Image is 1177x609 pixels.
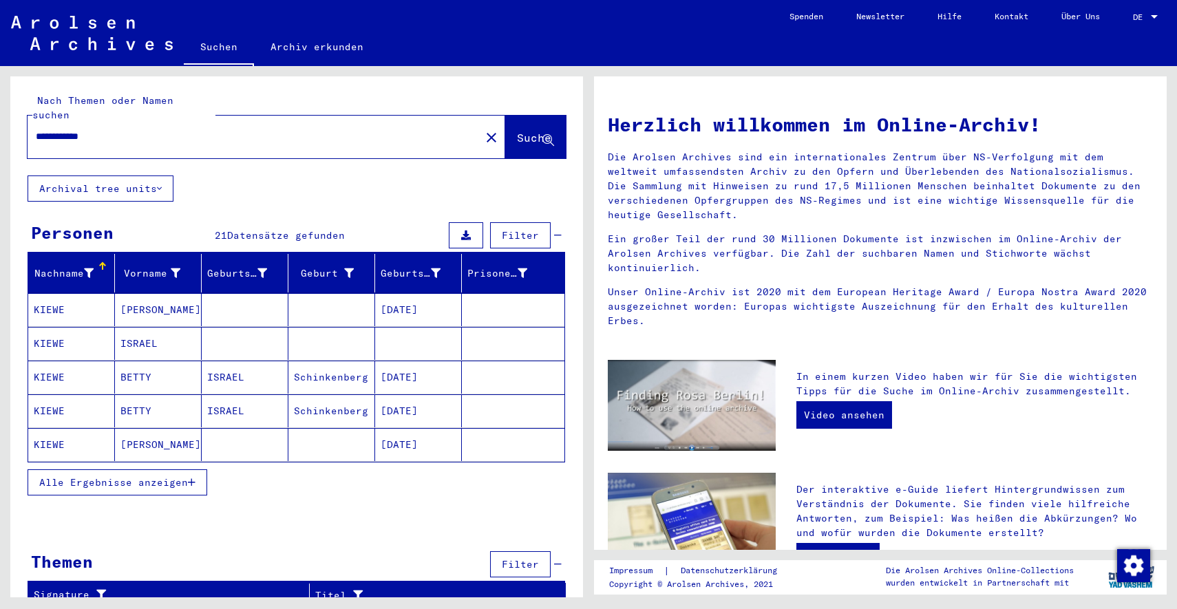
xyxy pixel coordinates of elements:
div: Vorname [120,262,201,284]
div: Geburtsname [207,266,267,281]
p: Ein großer Teil der rund 30 Millionen Dokumente ist inzwischen im Online-Archiv der Arolsen Archi... [608,232,1153,275]
mat-cell: KIEWE [28,293,115,326]
mat-header-cell: Geburt‏ [288,254,375,292]
div: Geburt‏ [294,266,354,281]
mat-header-cell: Vorname [115,254,202,292]
p: In einem kurzen Video haben wir für Sie die wichtigsten Tipps für die Suche im Online-Archiv zusa... [796,370,1153,398]
div: Prisoner # [467,262,548,284]
mat-cell: [PERSON_NAME] [115,428,202,461]
button: Clear [478,123,505,151]
img: video.jpg [608,360,776,451]
span: Filter [502,229,539,242]
img: yv_logo.png [1105,559,1157,594]
p: Die Arolsen Archives Online-Collections [886,564,1074,577]
a: Video ansehen [796,401,892,429]
mat-cell: BETTY [115,394,202,427]
a: Suchen [184,30,254,66]
button: Suche [505,116,566,158]
mat-cell: Schinkenberg [288,394,375,427]
mat-cell: Schinkenberg [288,361,375,394]
a: Zum e-Guide [796,543,880,570]
button: Filter [490,222,551,248]
mat-cell: ISRAEL [202,361,288,394]
div: Nachname [34,266,94,281]
span: 21 [215,229,227,242]
mat-cell: [DATE] [375,293,462,326]
mat-cell: ISRAEL [202,394,288,427]
div: Titel [315,584,549,606]
div: Titel [315,588,531,603]
a: Datenschutzerklärung [670,564,794,578]
img: Arolsen_neg.svg [11,16,173,50]
div: Personen [31,220,114,245]
div: Geburtsdatum [381,266,441,281]
div: Signature [34,584,309,606]
mat-cell: ISRAEL [115,327,202,360]
mat-header-cell: Geburtsname [202,254,288,292]
span: DE [1133,12,1148,22]
p: Unser Online-Archiv ist 2020 mit dem European Heritage Award / Europa Nostra Award 2020 ausgezeic... [608,285,1153,328]
h1: Herzlich willkommen im Online-Archiv! [608,110,1153,139]
mat-header-cell: Prisoner # [462,254,564,292]
div: Zustimmung ändern [1116,548,1149,581]
p: Die Arolsen Archives sind ein internationales Zentrum über NS-Verfolgung mit dem weltweit umfasse... [608,150,1153,222]
mat-cell: KIEWE [28,394,115,427]
a: Impressum [609,564,664,578]
img: eguide.jpg [608,473,776,585]
div: Nachname [34,262,114,284]
div: Geburtsdatum [381,262,461,284]
div: Geburt‏ [294,262,374,284]
mat-cell: [DATE] [375,361,462,394]
mat-cell: KIEWE [28,428,115,461]
p: Der interaktive e-Guide liefert Hintergrundwissen zum Verständnis der Dokumente. Sie finden viele... [796,482,1153,540]
span: Alle Ergebnisse anzeigen [39,476,188,489]
mat-header-cell: Geburtsdatum [375,254,462,292]
span: Datensätze gefunden [227,229,345,242]
div: Geburtsname [207,262,288,284]
div: Vorname [120,266,180,281]
p: wurden entwickelt in Partnerschaft mit [886,577,1074,589]
mat-cell: KIEWE [28,361,115,394]
mat-cell: [DATE] [375,394,462,427]
mat-header-cell: Nachname [28,254,115,292]
span: Filter [502,558,539,570]
div: | [609,564,794,578]
button: Alle Ergebnisse anzeigen [28,469,207,495]
button: Archival tree units [28,175,173,202]
mat-label: Nach Themen oder Namen suchen [32,94,173,121]
mat-icon: close [483,129,500,146]
mat-cell: [DATE] [375,428,462,461]
mat-cell: BETTY [115,361,202,394]
mat-cell: [PERSON_NAME] [115,293,202,326]
span: Suche [517,131,551,145]
p: Copyright © Arolsen Archives, 2021 [609,578,794,590]
img: Zustimmung ändern [1117,549,1150,582]
a: Archiv erkunden [254,30,380,63]
div: Prisoner # [467,266,527,281]
div: Themen [31,549,93,574]
button: Filter [490,551,551,577]
mat-cell: KIEWE [28,327,115,360]
div: Signature [34,588,292,602]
